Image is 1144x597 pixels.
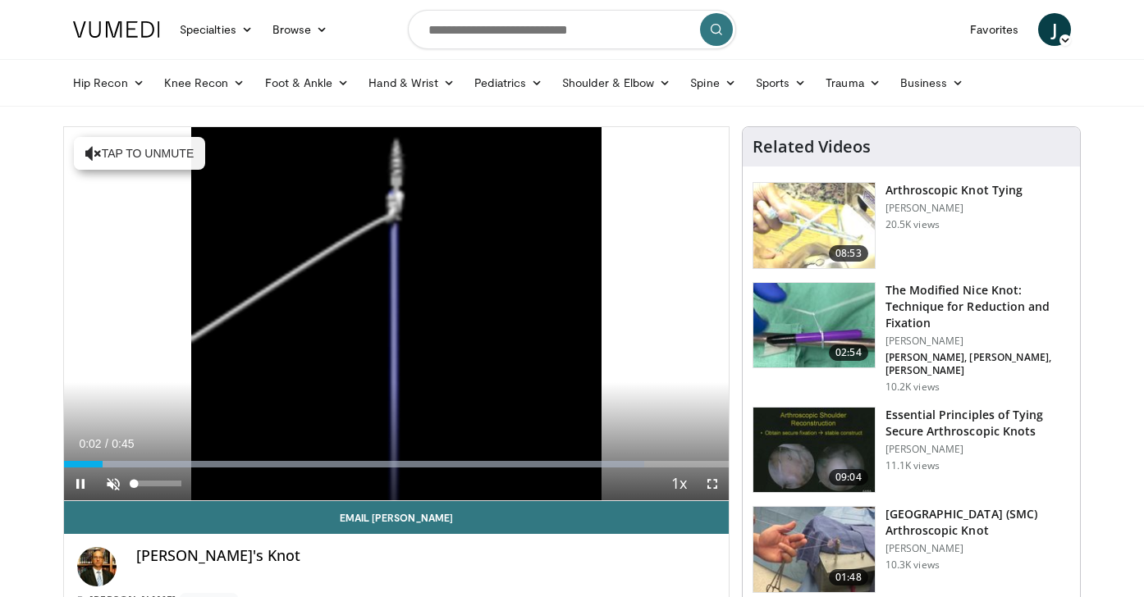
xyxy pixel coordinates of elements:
[885,218,940,231] p: 20.5K views
[170,13,263,46] a: Specialties
[64,461,729,467] div: Progress Bar
[359,66,464,99] a: Hand & Wrist
[753,183,875,268] img: 286858_0000_1.png.150x105_q85_crop-smart_upscale.jpg
[255,66,359,99] a: Foot & Ankle
[829,344,868,361] span: 02:54
[263,13,338,46] a: Browse
[885,459,940,472] p: 11.1K views
[64,467,97,500] button: Pause
[97,467,130,500] button: Unmute
[154,66,255,99] a: Knee Recon
[885,182,1023,198] h3: Arthroscopic Knot Tying
[885,558,940,572] p: 10.3K views
[1038,13,1071,46] a: J
[753,407,1070,494] a: 09:04 Essential Principles of Tying Secure Arthroscopic Knots [PERSON_NAME] 11.1K views
[753,282,1070,394] a: 02:54 The Modified Nice Knot: Technique for Reduction and Fixation [PERSON_NAME] [PERSON_NAME], [...
[816,66,890,99] a: Trauma
[79,437,101,450] span: 0:02
[464,66,552,99] a: Pediatrics
[105,437,108,450] span: /
[63,66,154,99] a: Hip Recon
[552,66,680,99] a: Shoulder & Elbow
[408,10,736,49] input: Search topics, interventions
[73,21,160,38] img: VuMedi Logo
[753,506,1070,593] a: 01:48 [GEOGRAPHIC_DATA] (SMC) Arthroscopic Knot [PERSON_NAME] 10.3K views
[663,467,696,500] button: Playback Rate
[753,137,871,157] h4: Related Videos
[885,542,1070,555] p: [PERSON_NAME]
[885,351,1070,377] p: [PERSON_NAME], [PERSON_NAME], [PERSON_NAME]
[753,182,1070,269] a: 08:53 Arthroscopic Knot Tying [PERSON_NAME] 20.5K views
[829,245,868,262] span: 08:53
[77,547,117,586] img: Avatar
[696,467,729,500] button: Fullscreen
[64,127,729,501] video-js: Video Player
[746,66,817,99] a: Sports
[885,407,1070,440] h3: Essential Principles of Tying Secure Arthroscopic Knots
[885,202,1023,215] p: [PERSON_NAME]
[885,443,1070,456] p: [PERSON_NAME]
[829,569,868,586] span: 01:48
[112,437,134,450] span: 0:45
[885,282,1070,331] h3: The Modified Nice Knot: Technique for Reduction and Fixation
[64,501,729,534] a: Email [PERSON_NAME]
[680,66,745,99] a: Spine
[753,408,875,493] img: 12061_3.png.150x105_q85_crop-smart_upscale.jpg
[885,381,940,394] p: 10.2K views
[753,507,875,592] img: PE3O6Z9ojHeNSk7H4xMDoxOjB1O8AjAz_4.150x105_q85_crop-smart_upscale.jpg
[829,469,868,485] span: 09:04
[134,481,181,486] div: Volume Level
[136,547,716,565] h4: [PERSON_NAME]'s Knot
[890,66,974,99] a: Business
[753,283,875,368] img: 71e9907d-6412-4a75-bd64-44731d8bf45c.150x105_q85_crop-smart_upscale.jpg
[960,13,1028,46] a: Favorites
[885,506,1070,539] h3: [GEOGRAPHIC_DATA] (SMC) Arthroscopic Knot
[885,335,1070,348] p: [PERSON_NAME]
[74,137,205,170] button: Tap to unmute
